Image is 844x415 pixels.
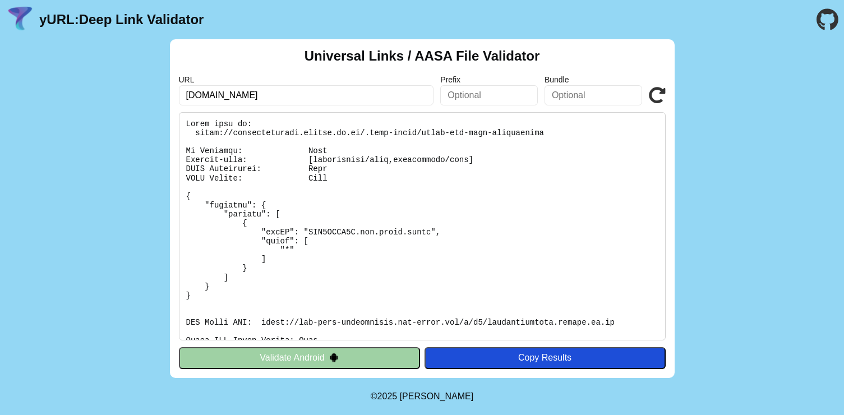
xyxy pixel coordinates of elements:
[545,85,642,105] input: Optional
[371,378,473,415] footer: ©
[440,85,538,105] input: Optional
[400,391,474,401] a: Michael Ibragimchayev's Personal Site
[39,12,204,27] a: yURL:Deep Link Validator
[179,85,434,105] input: Required
[430,353,660,363] div: Copy Results
[440,75,538,84] label: Prefix
[179,347,420,368] button: Validate Android
[179,112,666,340] pre: Lorem ipsu do: sitam://consecteturadi.elitse.do.ei/.temp-incid/utlab-etd-magn-aliquaenima Mi Veni...
[377,391,398,401] span: 2025
[545,75,642,84] label: Bundle
[179,75,434,84] label: URL
[305,48,540,64] h2: Universal Links / AASA File Validator
[425,347,666,368] button: Copy Results
[6,5,35,34] img: yURL Logo
[329,353,339,362] img: droidIcon.svg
